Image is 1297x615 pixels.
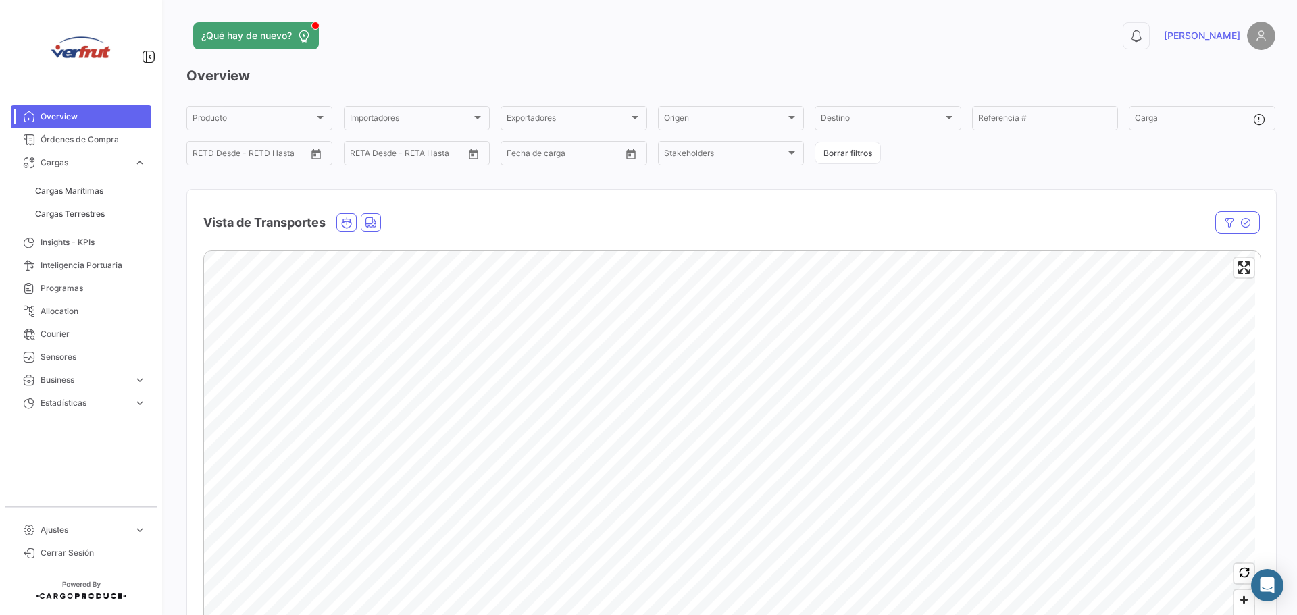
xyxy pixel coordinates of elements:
[134,157,146,169] span: expand_more
[193,22,319,49] button: ¿Qué hay de nuevo?
[11,277,151,300] a: Programas
[41,282,146,294] span: Programas
[41,374,128,386] span: Business
[306,144,326,164] button: Open calendar
[226,151,280,160] input: Hasta
[621,144,641,164] button: Open calendar
[11,300,151,323] a: Allocation
[134,374,146,386] span: expand_more
[30,204,151,224] a: Cargas Terrestres
[41,351,146,363] span: Sensores
[41,547,146,559] span: Cerrar Sesión
[41,134,146,146] span: Órdenes de Compra
[11,105,151,128] a: Overview
[41,111,146,123] span: Overview
[35,185,103,197] span: Cargas Marítimas
[47,16,115,84] img: verfrut.png
[193,151,217,160] input: Desde
[361,214,380,231] button: Land
[203,213,326,232] h4: Vista de Transportes
[41,397,128,409] span: Estadísticas
[1164,29,1240,43] span: [PERSON_NAME]
[1234,258,1254,277] button: Enter fullscreen
[11,323,151,346] a: Courier
[821,115,942,125] span: Destino
[41,157,128,169] span: Cargas
[193,115,314,125] span: Producto
[507,115,628,125] span: Exportadores
[201,29,292,43] span: ¿Qué hay de nuevo?
[1247,22,1275,50] img: placeholder-user.png
[134,397,146,409] span: expand_more
[540,151,594,160] input: Hasta
[384,151,438,160] input: Hasta
[41,524,128,536] span: Ajustes
[11,231,151,254] a: Insights - KPIs
[350,115,472,125] span: Importadores
[186,66,1275,85] h3: Overview
[11,254,151,277] a: Inteligencia Portuaria
[1251,569,1283,601] div: Abrir Intercom Messenger
[350,151,374,160] input: Desde
[41,328,146,340] span: Courier
[664,151,786,160] span: Stakeholders
[664,115,786,125] span: Origen
[463,144,484,164] button: Open calendar
[35,208,105,220] span: Cargas Terrestres
[41,236,146,248] span: Insights - KPIs
[41,259,146,271] span: Inteligencia Portuaria
[815,142,881,164] button: Borrar filtros
[507,151,531,160] input: Desde
[1234,590,1254,610] button: Zoom in
[337,214,356,231] button: Ocean
[11,346,151,369] a: Sensores
[30,181,151,201] a: Cargas Marítimas
[41,305,146,317] span: Allocation
[11,128,151,151] a: Órdenes de Compra
[134,524,146,536] span: expand_more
